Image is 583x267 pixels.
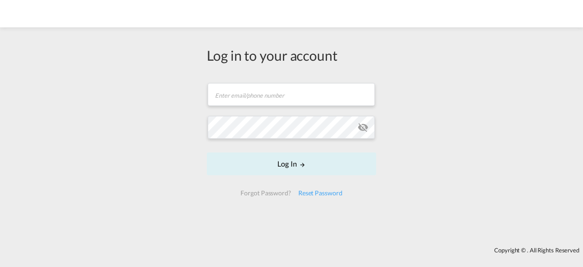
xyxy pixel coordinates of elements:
[237,185,294,201] div: Forgot Password?
[358,122,368,133] md-icon: icon-eye-off
[295,185,346,201] div: Reset Password
[207,152,376,175] button: LOGIN
[207,46,376,65] div: Log in to your account
[208,83,375,106] input: Enter email/phone number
